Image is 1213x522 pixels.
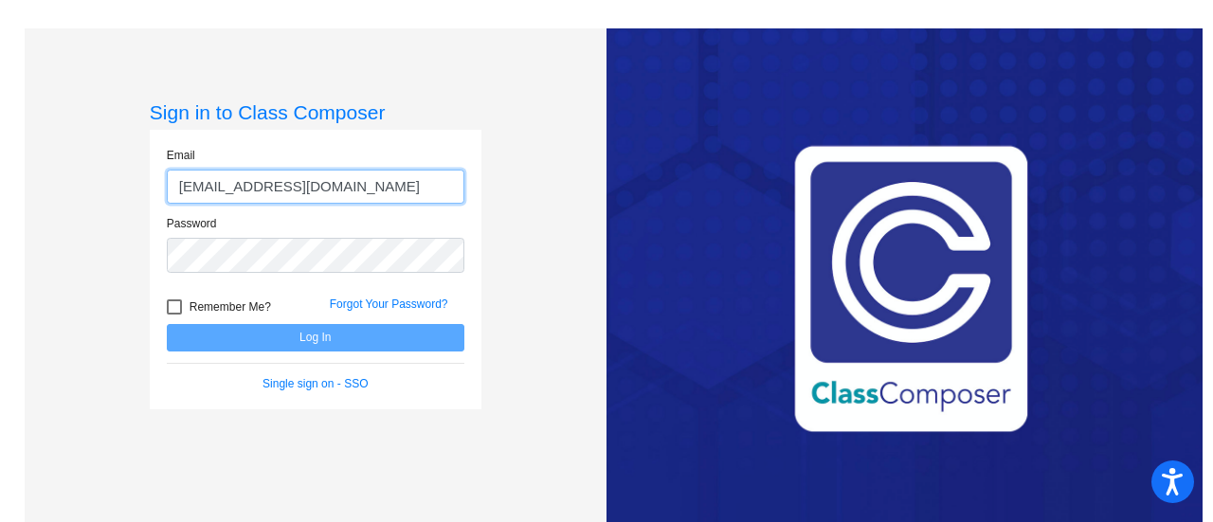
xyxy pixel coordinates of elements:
[263,377,368,390] a: Single sign on - SSO
[167,147,195,164] label: Email
[167,215,217,232] label: Password
[190,296,271,318] span: Remember Me?
[150,100,481,124] h3: Sign in to Class Composer
[330,297,448,311] a: Forgot Your Password?
[167,324,464,351] button: Log In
